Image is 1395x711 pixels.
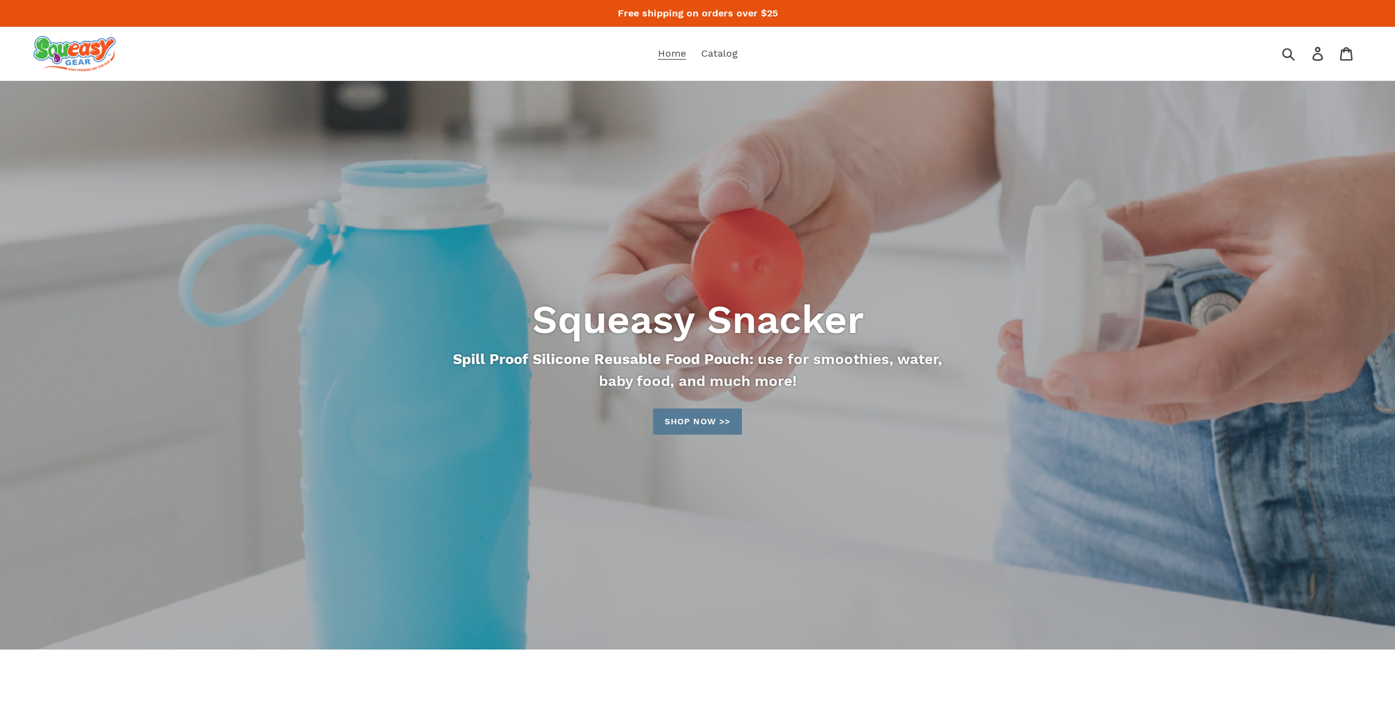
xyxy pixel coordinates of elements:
p: use for smoothies, water, baby food, and much more! [449,348,946,392]
strong: Spill Proof Silicone Reusable Food Pouch: [453,351,753,368]
a: Home [652,44,692,63]
a: Shop now >>: Catalog [653,408,742,435]
span: Catalog [701,47,738,60]
a: Catalog [695,44,744,63]
input: Search [1286,40,1320,67]
h2: Squeasy Snacker [366,296,1029,343]
span: Home [658,47,686,60]
img: squeasy gear snacker portable food pouch [33,36,116,71]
